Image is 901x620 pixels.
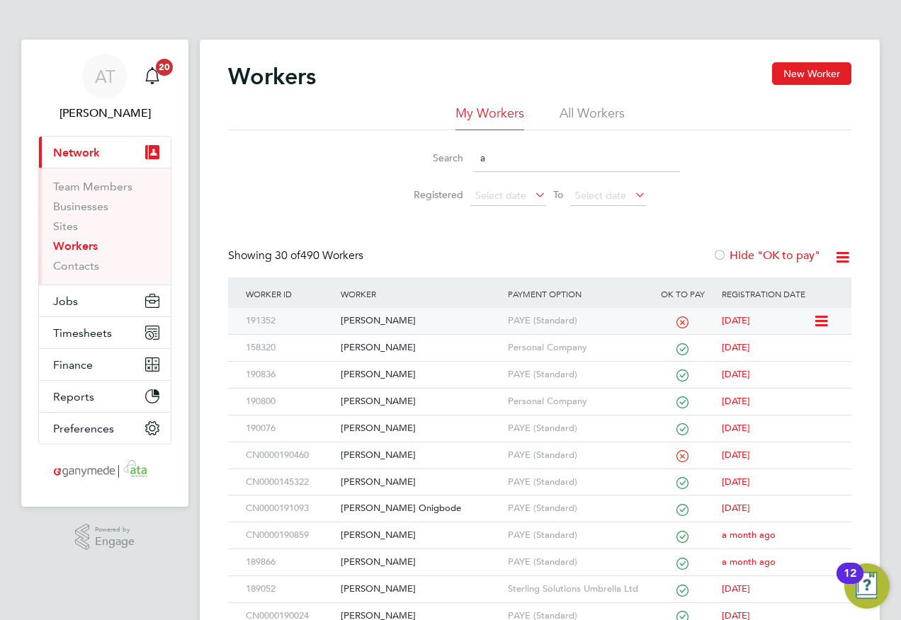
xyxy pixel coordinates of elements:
div: PAYE (Standard) [504,522,647,549]
div: Worker ID [242,277,337,310]
button: Finance [39,349,171,380]
label: Hide "OK to pay" [713,248,820,263]
div: [PERSON_NAME] [337,576,504,602]
div: 158320 [242,335,337,361]
span: [DATE] [722,395,750,407]
div: [PERSON_NAME] [337,308,504,334]
div: PAYE (Standard) [504,308,647,334]
div: [PERSON_NAME] [337,442,504,469]
a: Sites [53,219,78,233]
div: 190076 [242,415,337,442]
span: [DATE] [722,502,750,514]
a: Powered byEngage [75,524,135,551]
span: Reports [53,390,94,403]
button: Reports [39,381,171,412]
div: [PERSON_NAME] [337,469,504,495]
div: PAYE (Standard) [504,415,647,442]
div: 190836 [242,362,337,388]
a: CN0000190024[PERSON_NAME]PAYE (Standard)[DATE] [242,602,837,614]
a: CN0000190859[PERSON_NAME]PAYE (Standard)a month ago [242,522,837,534]
h2: Workers [228,62,316,91]
span: Select date [575,189,626,202]
button: Open Resource Center, 12 new notifications [844,563,890,609]
a: 191352[PERSON_NAME]PAYE (Standard)[DATE] [242,307,813,319]
a: 189052[PERSON_NAME]Sterling Solutions Umbrella Ltd[DATE] [242,575,837,587]
div: PAYE (Standard) [504,469,647,495]
div: 189866 [242,549,337,575]
li: All Workers [560,105,625,130]
label: Registered [399,188,463,201]
a: Businesses [53,200,108,213]
span: Powered by [95,524,135,536]
input: Name, email or phone number [473,144,680,172]
a: 20 [138,54,166,99]
span: AT [95,67,115,86]
button: Timesheets [39,317,171,348]
a: 189866[PERSON_NAME]PAYE (Standard)a month ago [242,549,837,561]
button: Jobs [39,285,171,316]
img: ganymedesolutions-logo-retina.png [50,459,161,481]
span: Finance [53,358,93,372]
div: Network [39,168,171,285]
span: [DATE] [722,476,750,488]
div: Registration Date [718,277,837,310]
a: Contacts [53,259,99,272]
a: CN0000145322[PERSON_NAME]PAYE (Standard)[DATE] [242,469,837,481]
span: To [549,185,567,204]
span: 30 of [275,248,300,263]
span: a month ago [722,529,776,541]
a: AT[PERSON_NAME] [38,54,171,122]
div: [PERSON_NAME] [337,549,504,575]
span: Angie Taylor [38,105,171,122]
div: Worker [337,277,504,310]
li: My Workers [455,105,524,130]
label: Search [399,151,463,164]
a: CN0000191093[PERSON_NAME] OnigbodePAYE (Standard)[DATE] [242,495,837,507]
div: PAYE (Standard) [504,549,647,575]
a: 190076[PERSON_NAME]PAYE (Standard)[DATE] [242,415,837,427]
a: Go to home page [38,459,171,481]
span: 490 Workers [275,248,363,263]
nav: Main navigation [21,40,188,507]
button: Preferences [39,413,171,444]
span: [DATE] [722,422,750,434]
span: [DATE] [722,449,750,461]
span: [DATE] [722,582,750,595]
div: Sterling Solutions Umbrella Ltd [504,576,647,602]
a: Workers [53,239,98,253]
a: CN0000190460[PERSON_NAME]PAYE (Standard)[DATE] [242,442,837,454]
div: PAYE (Standard) [504,495,647,522]
a: 190800[PERSON_NAME]Personal Company[DATE] [242,388,837,400]
div: PAYE (Standard) [504,362,647,388]
div: Payment Option [504,277,647,310]
span: Preferences [53,422,114,435]
span: 20 [156,59,173,76]
div: [PERSON_NAME] [337,522,504,549]
div: 190800 [242,389,337,415]
span: Timesheets [53,326,112,340]
div: 191352 [242,308,337,334]
a: 158320[PERSON_NAME]Personal Company[DATE] [242,334,837,346]
span: a month ago [722,556,776,568]
div: [PERSON_NAME] [337,362,504,388]
button: New Worker [772,62,851,85]
div: Showing [228,248,366,263]
div: [PERSON_NAME] [337,335,504,361]
a: Team Members [53,180,132,193]
div: [PERSON_NAME] [337,415,504,442]
div: [PERSON_NAME] Onigbode [337,495,504,522]
button: Network [39,137,171,168]
span: [DATE] [722,341,750,353]
span: Select date [475,189,526,202]
span: Network [53,146,100,159]
div: OK to pay [647,277,718,310]
a: 190836[PERSON_NAME]PAYE (Standard)[DATE] [242,361,837,373]
div: 12 [844,573,856,592]
span: Jobs [53,294,78,308]
div: 189052 [242,576,337,602]
div: Personal Company [504,335,647,361]
div: CN0000190859 [242,522,337,549]
span: [DATE] [722,314,750,326]
div: [PERSON_NAME] [337,389,504,415]
span: [DATE] [722,368,750,380]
